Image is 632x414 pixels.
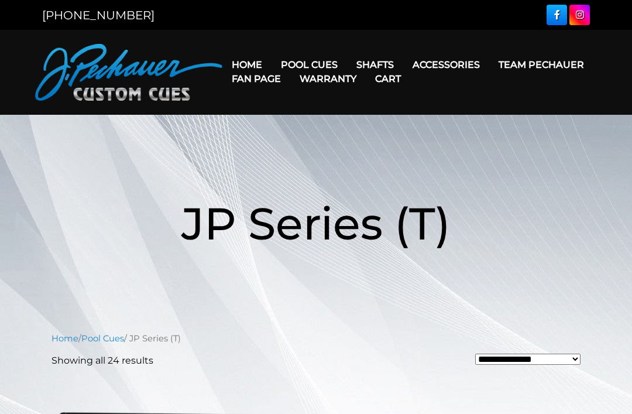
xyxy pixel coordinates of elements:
[290,64,366,94] a: Warranty
[42,8,154,22] a: [PHONE_NUMBER]
[347,50,403,80] a: Shafts
[35,44,222,101] img: Pechauer Custom Cues
[181,196,451,251] span: JP Series (T)
[51,333,78,344] a: Home
[51,354,153,368] p: Showing all 24 results
[51,332,581,345] nav: Breadcrumb
[403,50,489,80] a: Accessories
[222,64,290,94] a: Fan Page
[366,64,410,94] a: Cart
[222,50,272,80] a: Home
[489,50,593,80] a: Team Pechauer
[475,354,581,365] select: Shop order
[81,333,124,344] a: Pool Cues
[272,50,347,80] a: Pool Cues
